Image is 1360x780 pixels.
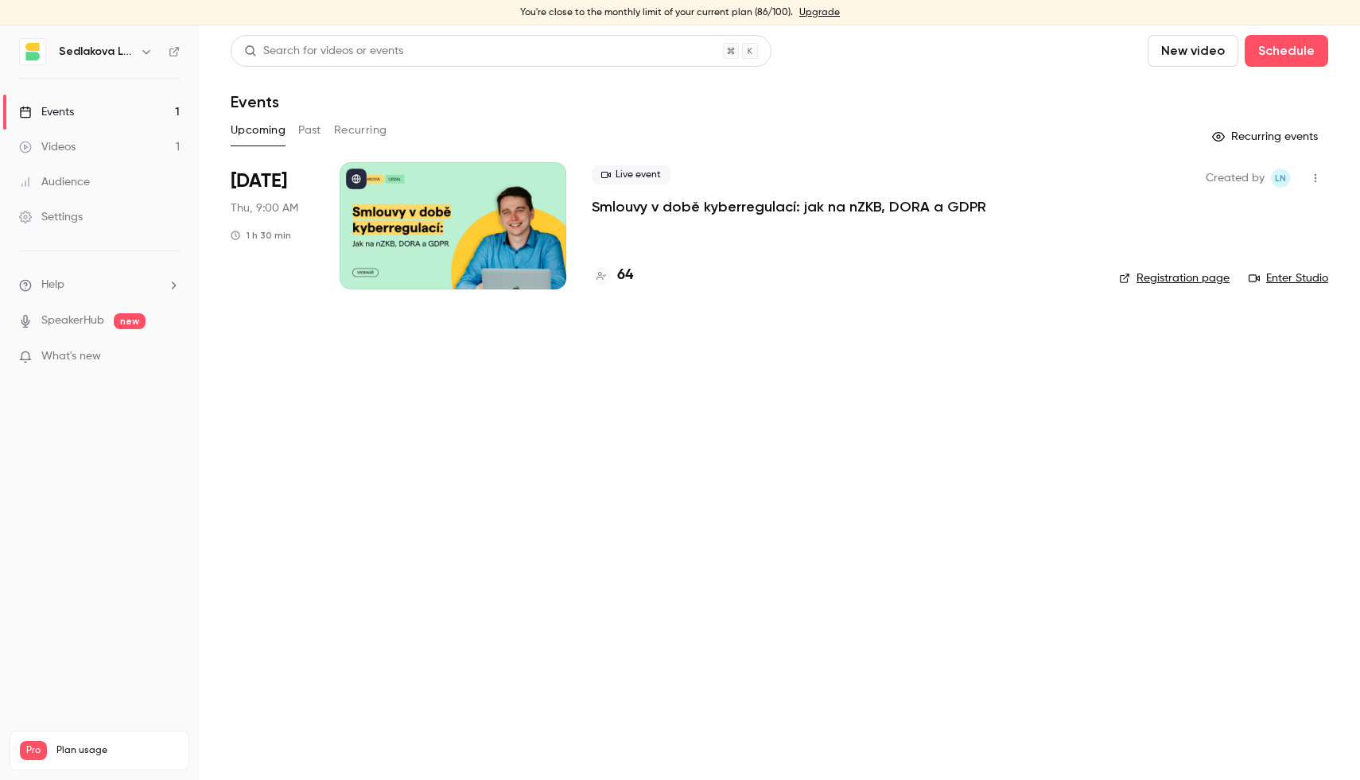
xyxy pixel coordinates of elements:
[41,277,64,293] span: Help
[19,139,76,155] div: Videos
[1275,169,1286,188] span: LN
[19,209,83,225] div: Settings
[231,162,314,289] div: Aug 21 Thu, 9:00 AM (Europe/Prague)
[592,197,986,216] a: Smlouvy v době kyberregulací: jak na nZKB, DORA a GDPR
[20,741,47,760] span: Pro
[298,118,321,143] button: Past
[1249,270,1328,286] a: Enter Studio
[1205,124,1328,149] button: Recurring events
[19,277,180,293] li: help-dropdown-opener
[20,39,45,64] img: Sedlakova Legal
[19,174,90,190] div: Audience
[231,229,291,242] div: 1 h 30 min
[231,200,298,216] span: Thu, 9:00 AM
[41,348,101,365] span: What's new
[592,165,670,184] span: Live event
[1148,35,1238,67] button: New video
[41,312,104,329] a: SpeakerHub
[231,92,279,111] h1: Events
[799,6,840,19] a: Upgrade
[1271,169,1290,188] span: Lucie Nováčková
[334,118,387,143] button: Recurring
[617,265,633,286] h4: 64
[592,265,633,286] a: 64
[59,44,134,60] h6: Sedlakova Legal
[231,169,287,194] span: [DATE]
[56,744,179,757] span: Plan usage
[114,313,146,329] span: new
[161,350,180,364] iframe: Noticeable Trigger
[19,104,74,120] div: Events
[1245,35,1328,67] button: Schedule
[244,43,403,60] div: Search for videos or events
[231,118,286,143] button: Upcoming
[1119,270,1230,286] a: Registration page
[1206,169,1265,188] span: Created by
